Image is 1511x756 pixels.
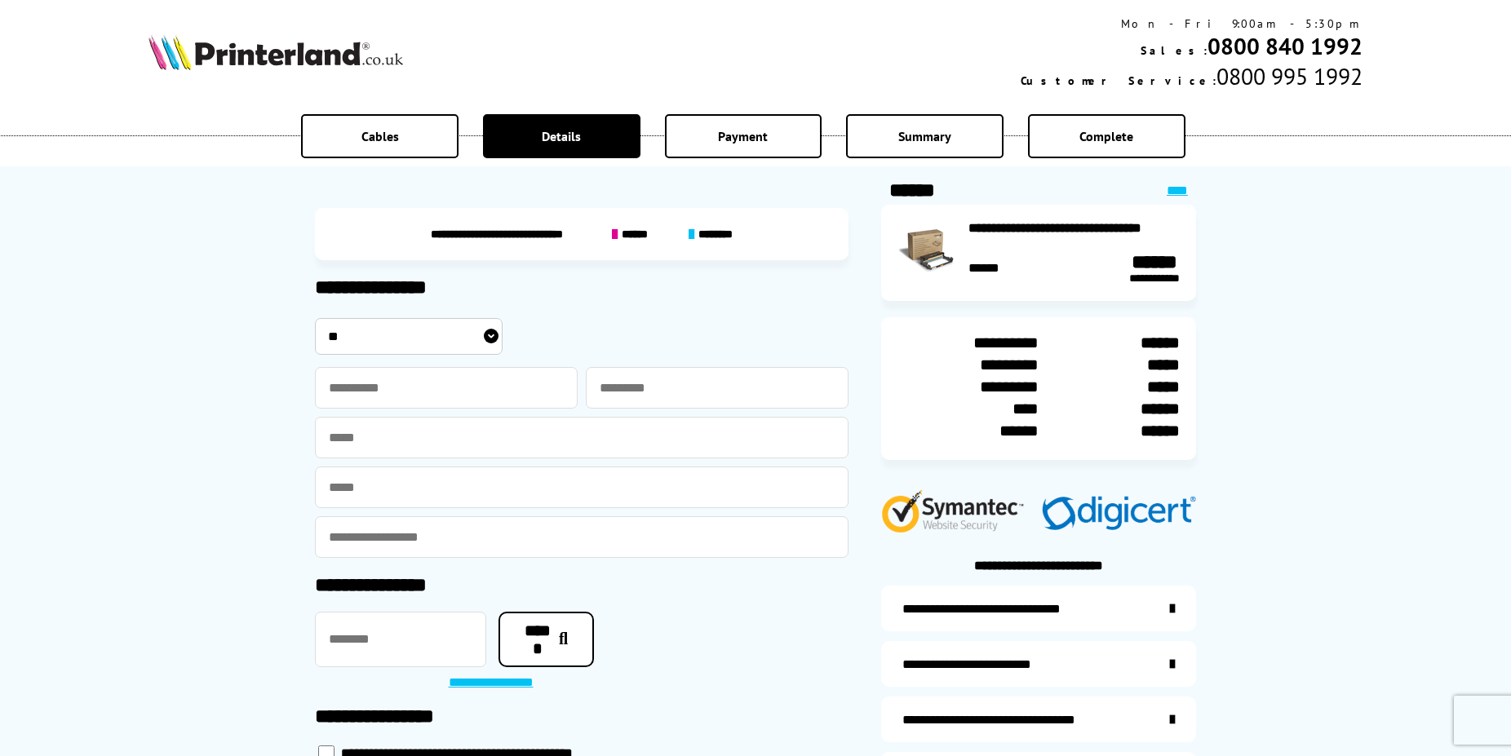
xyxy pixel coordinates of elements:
[361,128,399,144] span: Cables
[1021,16,1363,31] div: Mon - Fri 9:00am - 5:30pm
[881,586,1196,631] a: additional-ink
[1207,31,1363,61] a: 0800 840 1992
[542,128,581,144] span: Details
[1216,61,1363,91] span: 0800 995 1992
[881,641,1196,687] a: items-arrive
[898,128,951,144] span: Summary
[1079,128,1133,144] span: Complete
[718,128,768,144] span: Payment
[1141,43,1207,58] span: Sales:
[881,696,1196,742] a: additional-cables
[148,34,403,70] img: Printerland Logo
[1021,73,1216,88] span: Customer Service:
